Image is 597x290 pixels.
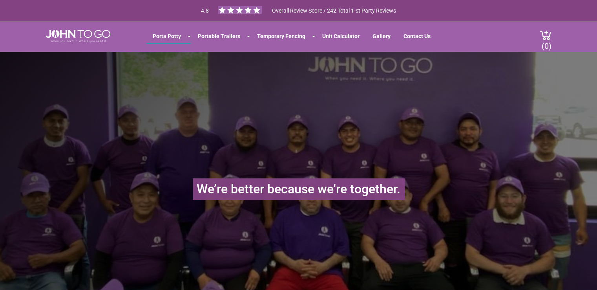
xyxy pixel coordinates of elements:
[147,29,187,43] a: Porta Potty
[398,29,436,43] a: Contact Us
[201,7,209,14] span: 4.8
[367,29,396,43] a: Gallery
[272,7,396,29] span: Overall Review Score / 242 Total 1-st Party Reviews
[541,35,551,51] span: (0)
[193,178,405,200] h1: We’re better because we’re together.
[46,30,110,42] img: JOHN to go
[316,29,365,43] a: Unit Calculator
[251,29,311,43] a: Temporary Fencing
[192,29,246,43] a: Portable Trailers
[540,30,551,40] img: cart a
